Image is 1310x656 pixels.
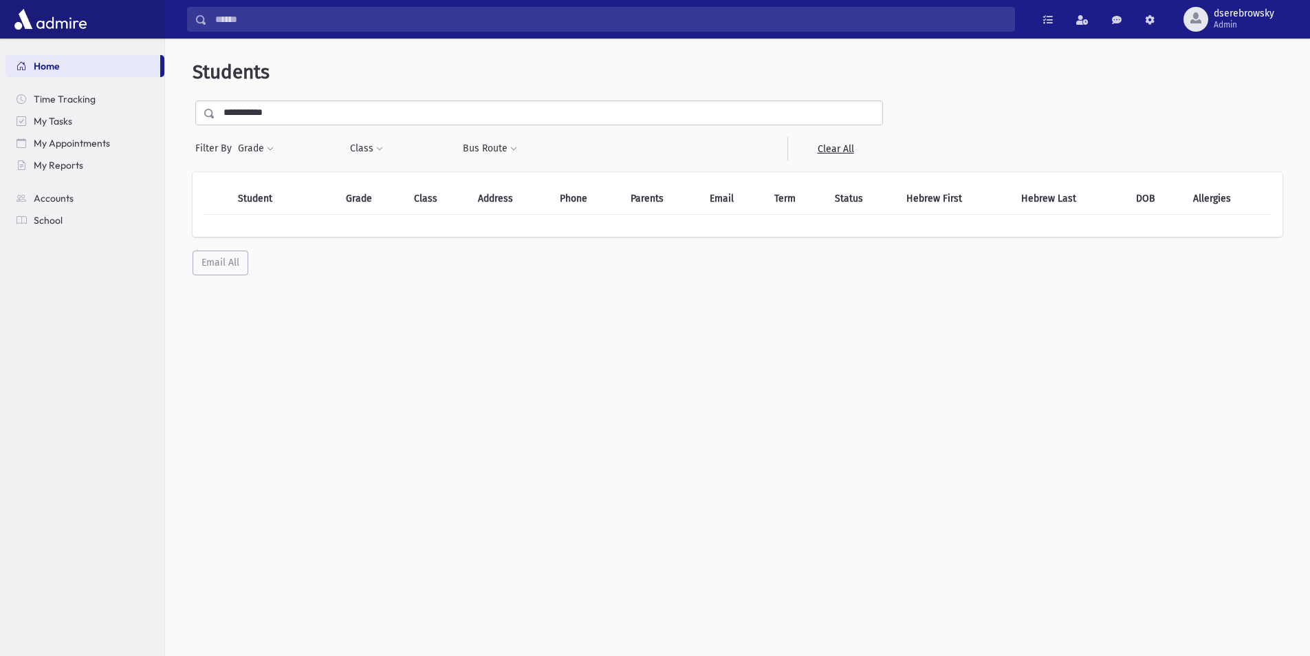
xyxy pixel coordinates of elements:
button: Bus Route [462,136,518,161]
span: dserebrowsky [1214,8,1274,19]
span: Home [34,60,60,72]
th: Address [470,183,552,215]
img: AdmirePro [11,6,90,33]
th: DOB [1128,183,1185,215]
a: My Reports [6,154,164,176]
a: Accounts [6,187,164,209]
span: Admin [1214,19,1274,30]
span: School [34,214,63,226]
span: My Reports [34,159,83,171]
th: Allergies [1185,183,1271,215]
button: Email All [193,251,248,275]
th: Parents [622,183,701,215]
span: Students [193,61,270,83]
span: Filter By [195,141,237,156]
a: My Tasks [6,110,164,132]
span: Accounts [34,192,74,204]
a: Time Tracking [6,88,164,110]
input: Search [207,7,1014,32]
a: My Appointments [6,132,164,154]
th: Student [230,183,311,215]
th: Hebrew Last [1013,183,1127,215]
th: Email [701,183,766,215]
th: Status [827,183,898,215]
th: Hebrew First [898,183,1014,215]
span: My Tasks [34,115,72,127]
th: Phone [552,183,622,215]
button: Class [349,136,384,161]
th: Class [406,183,470,215]
span: Time Tracking [34,93,96,105]
a: Home [6,55,160,77]
span: My Appointments [34,137,110,149]
button: Grade [237,136,274,161]
a: School [6,209,164,231]
th: Grade [338,183,406,215]
a: Clear All [787,136,883,161]
th: Term [766,183,827,215]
